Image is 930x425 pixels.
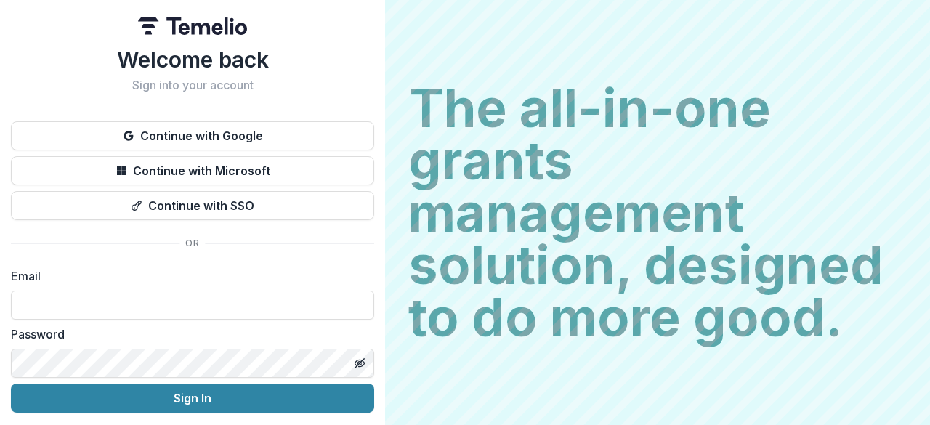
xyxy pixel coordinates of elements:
[348,352,371,375] button: Toggle password visibility
[11,156,374,185] button: Continue with Microsoft
[11,267,365,285] label: Email
[138,17,247,35] img: Temelio
[11,191,374,220] button: Continue with SSO
[11,46,374,73] h1: Welcome back
[11,325,365,343] label: Password
[11,384,374,413] button: Sign In
[11,78,374,92] h2: Sign into your account
[11,121,374,150] button: Continue with Google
